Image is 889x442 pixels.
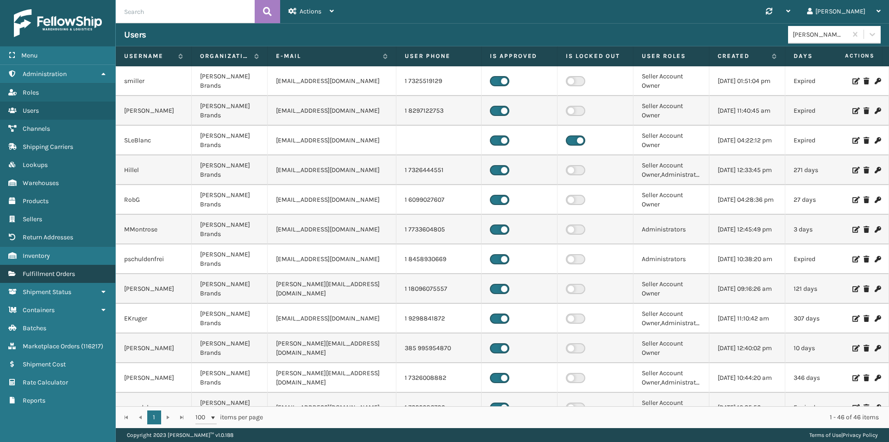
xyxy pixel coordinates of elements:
[116,215,192,244] td: MMontrose
[23,324,46,332] span: Batches
[192,215,268,244] td: [PERSON_NAME] Brands
[794,52,843,60] label: Days until password expires
[709,126,785,155] td: [DATE] 04:22:12 pm
[268,333,396,363] td: [PERSON_NAME][EMAIL_ADDRESS][DOMAIN_NAME]
[875,197,880,203] i: Change Password
[852,375,858,381] i: Edit
[875,78,880,84] i: Change Password
[116,96,192,126] td: [PERSON_NAME]
[23,143,73,151] span: Shipping Carriers
[396,304,482,333] td: 1 9298841872
[23,378,68,386] span: Rate Calculator
[852,345,858,352] i: Edit
[192,393,268,423] td: [PERSON_NAME] Brands
[23,89,39,96] span: Roles
[852,197,858,203] i: Edit
[268,363,396,393] td: [PERSON_NAME][EMAIL_ADDRESS][DOMAIN_NAME]
[268,185,396,215] td: [EMAIL_ADDRESS][DOMAIN_NAME]
[268,96,396,126] td: [EMAIL_ADDRESS][DOMAIN_NAME]
[23,342,80,350] span: Marketplace Orders
[23,107,39,115] span: Users
[852,226,858,233] i: Edit
[23,270,75,278] span: Fulfillment Orders
[875,286,880,292] i: Change Password
[124,52,174,60] label: Username
[23,397,45,404] span: Reports
[718,52,767,60] label: Created
[875,167,880,173] i: Change Password
[124,29,146,40] h3: Users
[192,126,268,155] td: [PERSON_NAME] Brands
[852,108,858,114] i: Edit
[396,155,482,185] td: 1 7326444551
[23,233,73,241] span: Return Addresses
[864,256,869,263] i: Delete
[709,393,785,423] td: [DATE] 10:35:56 am
[200,52,250,60] label: Organization
[785,155,861,185] td: 271 days
[268,304,396,333] td: [EMAIL_ADDRESS][DOMAIN_NAME]
[875,108,880,114] i: Change Password
[23,179,59,187] span: Warehouses
[192,155,268,185] td: [PERSON_NAME] Brands
[192,185,268,215] td: [PERSON_NAME] Brands
[116,244,192,274] td: pschuldenfrei
[116,333,192,363] td: [PERSON_NAME]
[268,66,396,96] td: [EMAIL_ADDRESS][DOMAIN_NAME]
[195,410,263,424] span: items per page
[300,7,321,15] span: Actions
[633,304,709,333] td: Seller Account Owner,Administrators
[396,333,482,363] td: 385 995954870
[785,393,861,423] td: Expired
[785,333,861,363] td: 10 days
[268,393,396,423] td: [EMAIL_ADDRESS][DOMAIN_NAME]
[785,66,861,96] td: Expired
[633,244,709,274] td: Administrators
[875,345,880,352] i: Change Password
[633,126,709,155] td: Seller Account Owner
[709,363,785,393] td: [DATE] 10:44:20 am
[709,155,785,185] td: [DATE] 12:33:45 pm
[23,197,49,205] span: Products
[785,215,861,244] td: 3 days
[192,363,268,393] td: [PERSON_NAME] Brands
[864,345,869,352] i: Delete
[116,363,192,393] td: [PERSON_NAME]
[396,393,482,423] td: 1 7322283726
[633,185,709,215] td: Seller Account Owner
[852,256,858,263] i: Edit
[192,333,268,363] td: [PERSON_NAME] Brands
[864,137,869,144] i: Delete
[864,315,869,322] i: Delete
[852,315,858,322] i: Edit
[633,333,709,363] td: Seller Account Owner
[709,185,785,215] td: [DATE] 04:28:36 pm
[276,413,879,422] div: 1 - 46 of 46 items
[268,244,396,274] td: [EMAIL_ADDRESS][DOMAIN_NAME]
[116,185,192,215] td: RobG
[633,215,709,244] td: Administrators
[809,428,878,442] div: |
[809,432,841,438] a: Terms of Use
[633,66,709,96] td: Seller Account Owner
[633,363,709,393] td: Seller Account Owner,Administrators
[116,66,192,96] td: smiller
[785,363,861,393] td: 346 days
[566,52,625,60] label: Is Locked Out
[864,197,869,203] i: Delete
[785,185,861,215] td: 27 days
[127,428,233,442] p: Copyright 2023 [PERSON_NAME]™ v 1.0.188
[276,52,378,60] label: E-mail
[864,167,869,173] i: Delete
[633,274,709,304] td: Seller Account Owner
[81,342,103,350] span: ( 116217 )
[852,404,858,411] i: Edit
[642,52,701,60] label: User Roles
[23,161,48,169] span: Lookups
[793,30,848,39] div: [PERSON_NAME] Brands
[709,244,785,274] td: [DATE] 10:38:20 am
[785,126,861,155] td: Expired
[192,66,268,96] td: [PERSON_NAME] Brands
[709,333,785,363] td: [DATE] 12:40:02 pm
[116,126,192,155] td: SLeBlanc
